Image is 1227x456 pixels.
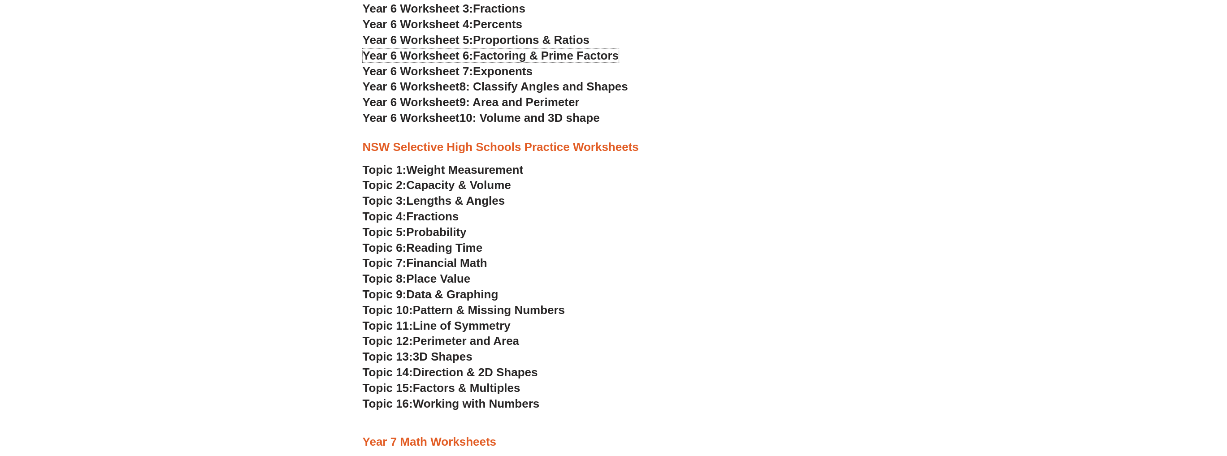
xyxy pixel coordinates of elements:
[406,288,498,301] span: Data & Graphing
[363,350,473,363] a: Topic 13:3D Shapes
[406,256,487,270] span: Financial Math
[413,397,539,410] span: Working with Numbers
[363,49,473,62] span: Year 6 Worksheet 6:
[363,178,407,192] span: Topic 2:
[1078,355,1227,456] iframe: Chat Widget
[363,256,407,270] span: Topic 7:
[406,225,466,239] span: Probability
[413,350,473,363] span: 3D Shapes
[363,95,460,109] span: Year 6 Worksheet
[363,194,407,207] span: Topic 3:
[363,163,524,176] a: Topic 1:Weight Measurement
[363,397,413,410] span: Topic 16:
[363,80,628,93] a: Year 6 Worksheet8: Classify Angles and Shapes
[363,17,473,31] span: Year 6 Worksheet 4:
[413,319,511,332] span: Line of Symmetry
[363,241,483,254] a: Topic 6:Reading Time
[363,2,473,15] span: Year 6 Worksheet 3:
[363,334,413,348] span: Topic 12:
[363,225,467,239] a: Topic 5:Probability
[413,366,538,379] span: Direction & 2D Shapes
[363,225,407,239] span: Topic 5:
[363,319,413,332] span: Topic 11:
[363,210,407,223] span: Topic 4:
[363,381,520,395] a: Topic 15:Factors & Multiples
[363,65,533,78] a: Year 6 Worksheet 7:Exponents
[363,381,413,395] span: Topic 15:
[363,366,538,379] a: Topic 14:Direction & 2D Shapes
[363,194,505,207] a: Topic 3:Lengths & Angles
[363,210,459,223] a: Topic 4:Fractions
[363,288,499,301] a: Topic 9:Data & Graphing
[413,303,565,317] span: Pattern & Missing Numbers
[363,334,519,348] a: Topic 12:Perimeter and Area
[460,95,580,109] span: 9: Area and Perimeter
[363,111,600,125] a: Year 6 Worksheet10: Volume and 3D shape
[413,381,520,395] span: Factors & Multiples
[363,397,540,410] a: Topic 16:Working with Numbers
[363,33,590,47] a: Year 6 Worksheet 5:Proportions & Ratios
[473,33,590,47] span: Proportions & Ratios
[363,288,407,301] span: Topic 9:
[363,2,525,15] a: Year 6 Worksheet 3:Fractions
[363,140,865,155] h3: NSW Selective High Schools Practice Worksheets
[363,241,407,254] span: Topic 6:
[363,303,565,317] a: Topic 10:Pattern & Missing Numbers
[473,65,533,78] span: Exponents
[406,194,505,207] span: Lengths & Angles
[406,210,459,223] span: Fractions
[363,434,865,450] h3: Year 7 Math Worksheets
[363,303,413,317] span: Topic 10:
[473,2,525,15] span: Fractions
[363,350,413,363] span: Topic 13:
[406,241,482,254] span: Reading Time
[363,95,580,109] a: Year 6 Worksheet9: Area and Perimeter
[363,163,407,176] span: Topic 1:
[460,80,628,93] span: 8: Classify Angles and Shapes
[363,256,487,270] a: Topic 7:Financial Math
[363,111,460,125] span: Year 6 Worksheet
[363,178,511,192] a: Topic 2:Capacity & Volume
[406,272,470,285] span: Place Value
[406,163,523,176] span: Weight Measurement
[413,334,519,348] span: Perimeter and Area
[473,49,619,62] span: Factoring & Prime Factors
[363,366,413,379] span: Topic 14:
[363,319,511,332] a: Topic 11:Line of Symmetry
[363,49,619,62] a: Year 6 Worksheet 6:Factoring & Prime Factors
[363,17,522,31] a: Year 6 Worksheet 4:Percents
[363,272,407,285] span: Topic 8:
[460,111,600,125] span: 10: Volume and 3D shape
[363,65,473,78] span: Year 6 Worksheet 7:
[473,17,522,31] span: Percents
[363,80,460,93] span: Year 6 Worksheet
[363,272,471,285] a: Topic 8:Place Value
[363,33,473,47] span: Year 6 Worksheet 5:
[406,178,511,192] span: Capacity & Volume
